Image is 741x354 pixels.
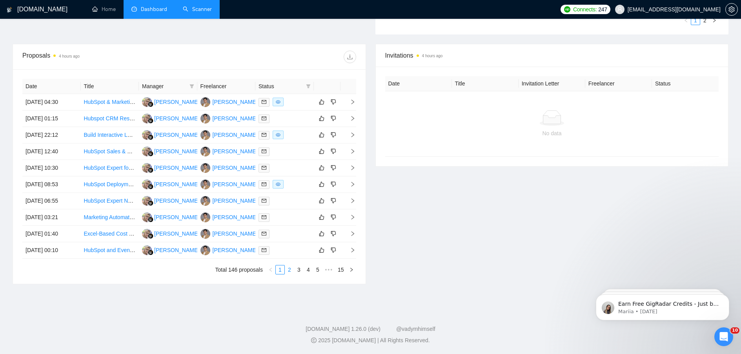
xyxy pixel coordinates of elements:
[319,165,324,171] span: like
[329,196,338,205] button: dislike
[200,229,210,239] img: YK
[331,165,336,171] span: dislike
[344,247,355,253] span: right
[329,147,338,156] button: dislike
[276,265,284,274] a: 1
[652,76,719,91] th: Status
[142,229,152,239] img: NN
[154,114,199,123] div: [PERSON_NAME]
[329,163,338,172] button: dislike
[84,181,229,187] a: HubSpot Deployment for Marketing & Lead Generation Tool
[422,54,443,58] time: 4 hours ago
[200,247,258,253] a: YK[PERSON_NAME]
[319,132,324,138] span: like
[714,327,733,346] iframe: Intercom live chat
[452,76,519,91] th: Title
[304,265,313,274] a: 4
[142,180,152,189] img: NN
[344,54,356,60] span: download
[200,164,258,171] a: YK[PERSON_NAME]
[22,242,81,259] td: [DATE] 00:10
[22,193,81,209] td: [DATE] 06:55
[213,213,258,221] div: [PERSON_NAME]
[142,148,199,154] a: NN[PERSON_NAME]
[148,118,153,123] img: gigradar-bm.png
[142,181,199,187] a: NN[PERSON_NAME]
[684,18,688,23] span: left
[319,231,324,237] span: like
[276,133,280,137] span: eye
[262,215,266,220] span: mail
[200,196,210,206] img: YK
[344,116,355,121] span: right
[344,198,355,203] span: right
[213,147,258,156] div: [PERSON_NAME]
[317,163,326,172] button: like
[385,76,452,91] th: Date
[322,265,335,274] span: •••
[213,196,258,205] div: [PERSON_NAME]
[84,165,231,171] a: HubSpot Expert for Email Marketing & Automated Workflows
[344,132,355,138] span: right
[712,18,717,23] span: right
[200,163,210,173] img: YK
[344,165,355,171] span: right
[81,209,139,226] td: Marketing Automation Consultant for ZoomInfo and HubSpot
[200,212,210,222] img: YK
[730,327,739,334] span: 10
[317,130,326,140] button: like
[213,131,258,139] div: [PERSON_NAME]
[262,198,266,203] span: mail
[285,265,294,274] a: 2
[266,265,275,274] button: left
[313,265,322,274] a: 5
[295,265,303,274] a: 3
[213,163,258,172] div: [PERSON_NAME]
[349,267,354,272] span: right
[142,245,152,255] img: NN
[81,127,139,143] td: Build Interactive Landing Page in HubSpot (Story-Style Scroll Experience) - Fast Turnaround
[81,176,139,193] td: HubSpot Deployment for Marketing & Lead Generation Tool
[317,245,326,255] button: like
[188,80,196,92] span: filter
[154,163,199,172] div: [PERSON_NAME]
[317,229,326,238] button: like
[81,143,139,160] td: HubSpot Sales & CRM Consultant Needed
[154,196,199,205] div: [PERSON_NAME]
[131,6,137,12] span: dashboard
[213,180,258,189] div: [PERSON_NAME]
[154,131,199,139] div: [PERSON_NAME]
[344,51,356,63] button: download
[142,114,152,123] img: NN
[319,148,324,154] span: like
[22,160,81,176] td: [DATE] 10:30
[701,16,709,25] a: 2
[329,180,338,189] button: dislike
[148,233,153,239] img: gigradar-bm.png
[148,167,153,173] img: gigradar-bm.png
[213,246,258,254] div: [PERSON_NAME]
[81,193,139,209] td: HubSpot Expert Needed for setting first CRM in our organization.
[148,250,153,255] img: gigradar-bm.png
[347,265,356,274] button: right
[725,3,738,16] button: setting
[183,6,212,13] a: searchScanner
[276,182,280,187] span: eye
[142,214,199,220] a: NN[PERSON_NAME]
[344,99,355,105] span: right
[142,230,199,236] a: NN[PERSON_NAME]
[344,149,355,154] span: right
[81,160,139,176] td: HubSpot Expert for Email Marketing & Automated Workflows
[148,217,153,222] img: gigradar-bm.png
[200,230,258,236] a: YK[PERSON_NAME]
[200,131,258,138] a: YK[PERSON_NAME]
[142,163,152,173] img: NN
[148,151,153,156] img: gigradar-bm.png
[22,94,81,111] td: [DATE] 04:30
[142,197,199,203] a: NN[PERSON_NAME]
[142,131,199,138] a: NN[PERSON_NAME]
[391,129,713,138] div: No data
[142,82,186,91] span: Manager
[197,79,256,94] th: Freelancer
